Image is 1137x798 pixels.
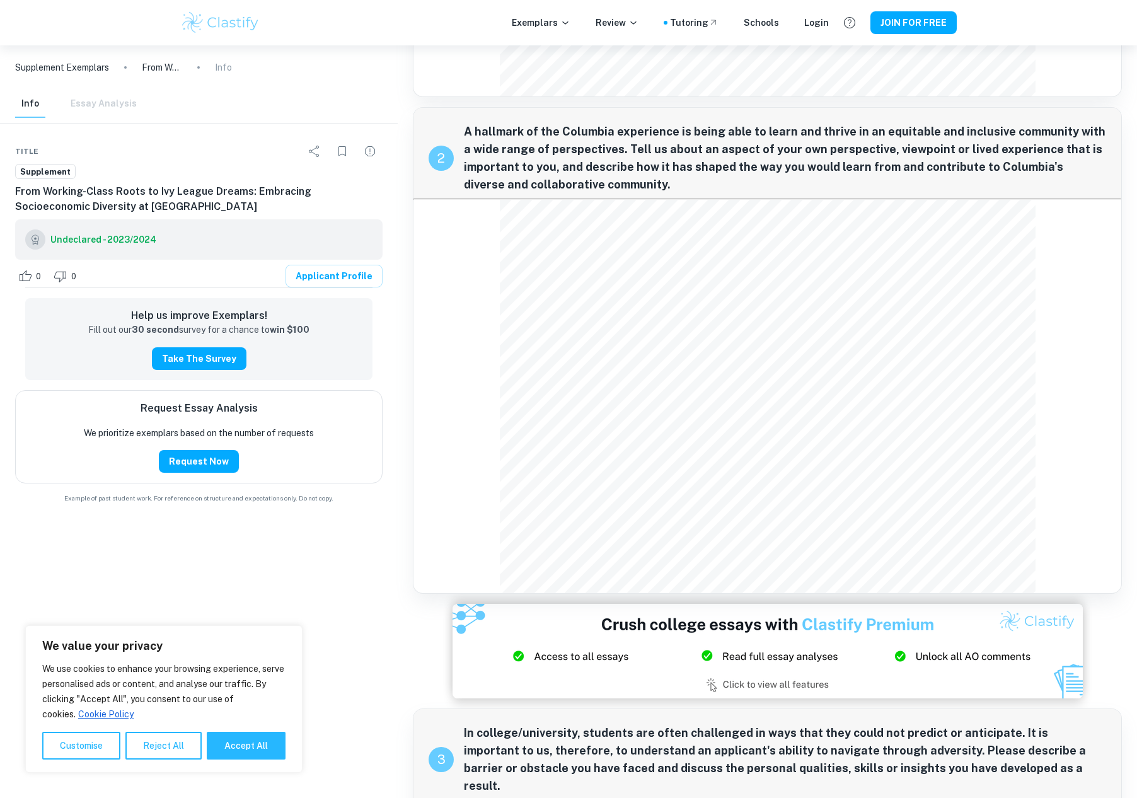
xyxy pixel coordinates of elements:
div: Like [15,266,48,286]
button: Take the Survey [152,347,246,370]
strong: win $100 [270,325,309,335]
img: Ad [453,604,1083,698]
a: Undeclared - 2023/2024 [50,229,156,250]
p: We use cookies to enhance your browsing experience, serve personalised ads or content, and analys... [42,661,286,722]
a: Cookie Policy [78,708,134,720]
a: Supplement [15,164,76,180]
button: Reject All [125,732,202,760]
div: Report issue [357,139,383,164]
a: Schools [744,16,779,30]
div: We value your privacy [25,625,303,773]
button: Customise [42,732,120,760]
p: Fill out our survey for a chance to [88,323,309,337]
p: Review [596,16,638,30]
p: We prioritize exemplars based on the number of requests [84,426,314,440]
img: Clastify logo [180,10,260,35]
a: Supplement Exemplars [15,61,109,74]
button: Accept All [207,732,286,760]
button: Help and Feedback [839,12,860,33]
div: Bookmark [330,139,355,164]
span: Supplement [16,166,75,178]
a: Applicant Profile [286,265,383,287]
p: Exemplars [512,16,570,30]
h6: From Working-Class Roots to Ivy League Dreams: Embracing Socioeconomic Diversity at [GEOGRAPHIC_D... [15,184,383,214]
div: recipe [429,146,454,171]
p: From Working-Class Roots to Ivy League Dreams: Embracing Socioeconomic Diversity at [GEOGRAPHIC_D... [142,61,182,74]
span: In college/university, students are often challenged in ways that they could not predict or antic... [464,724,1106,795]
a: Login [804,16,829,30]
strong: 30 second [132,325,179,335]
span: A hallmark of the Columbia experience is being able to learn and thrive in an equitable and inclu... [464,123,1106,194]
span: Title [15,146,38,157]
span: 0 [64,270,83,283]
p: We value your privacy [42,639,286,654]
div: recipe [429,747,454,772]
a: Tutoring [670,16,719,30]
span: Example of past student work. For reference on structure and expectations only. Do not copy. [15,494,383,503]
span: 0 [29,270,48,283]
p: Info [215,61,232,74]
button: Request Now [159,450,239,473]
button: JOIN FOR FREE [870,11,957,34]
button: Info [15,90,45,118]
div: Dislike [50,266,83,286]
h6: Undeclared - 2023/2024 [50,233,156,246]
h6: Request Essay Analysis [141,401,258,416]
div: Share [302,139,327,164]
h6: Help us improve Exemplars! [35,308,362,323]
